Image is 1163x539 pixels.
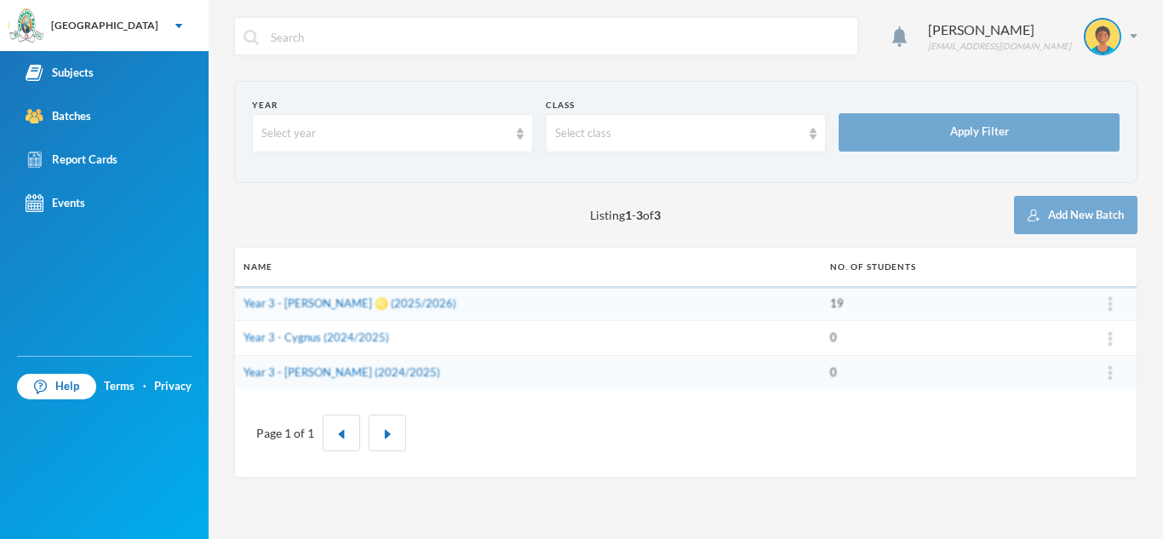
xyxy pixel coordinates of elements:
[839,113,1120,152] button: Apply Filter
[261,125,508,142] div: Select year
[822,321,1085,356] td: 0
[1086,20,1120,54] img: STUDENT
[269,18,849,56] input: Search
[9,9,43,43] img: logo
[243,30,259,45] img: search
[243,296,456,310] a: Year 3 - [PERSON_NAME] ♌️ (2025/2026)
[243,330,389,344] a: Year 3 - Cygnus (2024/2025)
[1109,297,1112,311] img: ...
[590,206,661,224] span: Listing - of
[252,99,533,112] div: Year
[654,208,661,222] b: 3
[256,424,314,442] div: Page 1 of 1
[555,125,802,142] div: Select class
[26,107,91,125] div: Batches
[51,18,158,33] div: [GEOGRAPHIC_DATA]
[636,208,643,222] b: 3
[143,378,146,395] div: ·
[154,378,192,395] a: Privacy
[1109,332,1112,346] img: ...
[822,355,1085,389] td: 0
[1014,196,1137,234] button: Add New Batch
[822,248,1085,286] th: No. of students
[235,248,822,286] th: Name
[26,64,94,82] div: Subjects
[243,365,440,379] a: Year 3 - [PERSON_NAME] (2024/2025)
[26,151,117,169] div: Report Cards
[822,286,1085,321] td: 19
[625,208,632,222] b: 1
[928,40,1071,53] div: [EMAIL_ADDRESS][DOMAIN_NAME]
[26,194,85,212] div: Events
[928,20,1071,40] div: [PERSON_NAME]
[17,374,96,399] a: Help
[546,99,827,112] div: Class
[104,378,135,395] a: Terms
[1109,366,1112,380] img: ...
